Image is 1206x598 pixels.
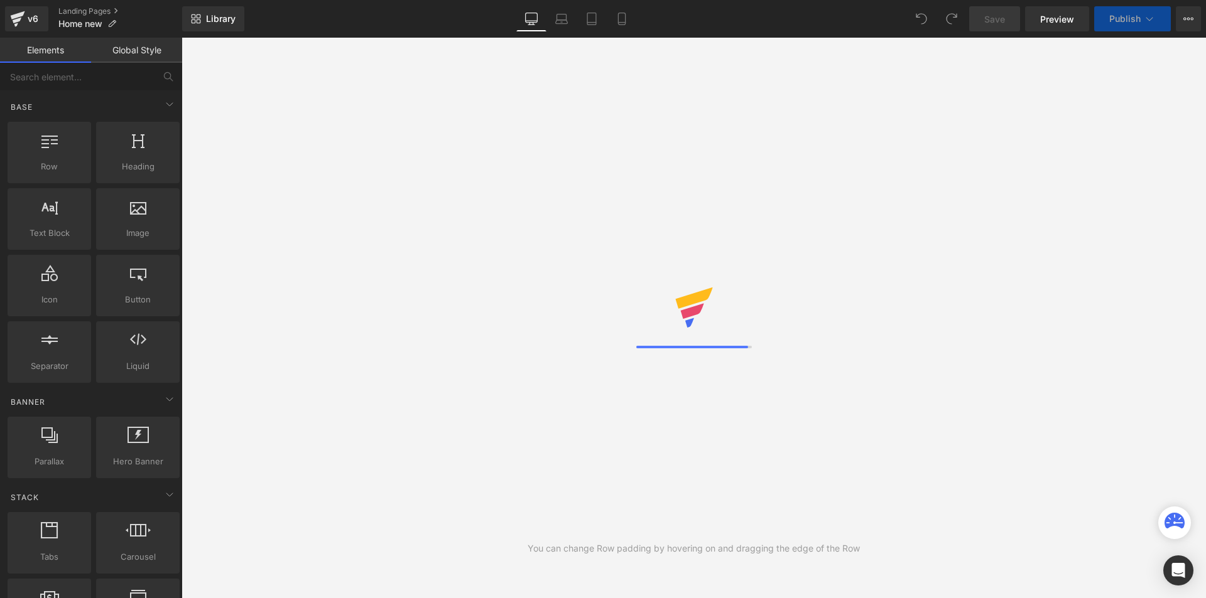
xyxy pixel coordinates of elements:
span: Save [984,13,1005,26]
span: Stack [9,491,40,503]
span: Base [9,101,34,113]
span: Separator [11,360,87,373]
div: You can change Row padding by hovering on and dragging the edge of the Row [528,542,860,555]
span: Publish [1109,14,1141,24]
a: v6 [5,6,48,31]
span: Image [100,227,176,240]
span: Button [100,293,176,306]
a: Preview [1025,6,1089,31]
div: v6 [25,11,41,27]
a: Desktop [516,6,546,31]
span: Banner [9,396,46,408]
span: Library [206,13,236,24]
span: Row [11,160,87,173]
a: Tablet [577,6,607,31]
button: Redo [939,6,964,31]
a: Mobile [607,6,637,31]
button: More [1176,6,1201,31]
span: Home new [58,19,102,29]
a: Landing Pages [58,6,182,16]
button: Publish [1094,6,1171,31]
a: Laptop [546,6,577,31]
span: Text Block [11,227,87,240]
div: Open Intercom Messenger [1163,555,1193,585]
span: Tabs [11,550,87,563]
a: New Library [182,6,244,31]
a: Global Style [91,38,182,63]
button: Undo [909,6,934,31]
span: Heading [100,160,176,173]
span: Liquid [100,360,176,373]
span: Carousel [100,550,176,563]
span: Hero Banner [100,455,176,468]
span: Preview [1040,13,1074,26]
span: Parallax [11,455,87,468]
span: Icon [11,293,87,306]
